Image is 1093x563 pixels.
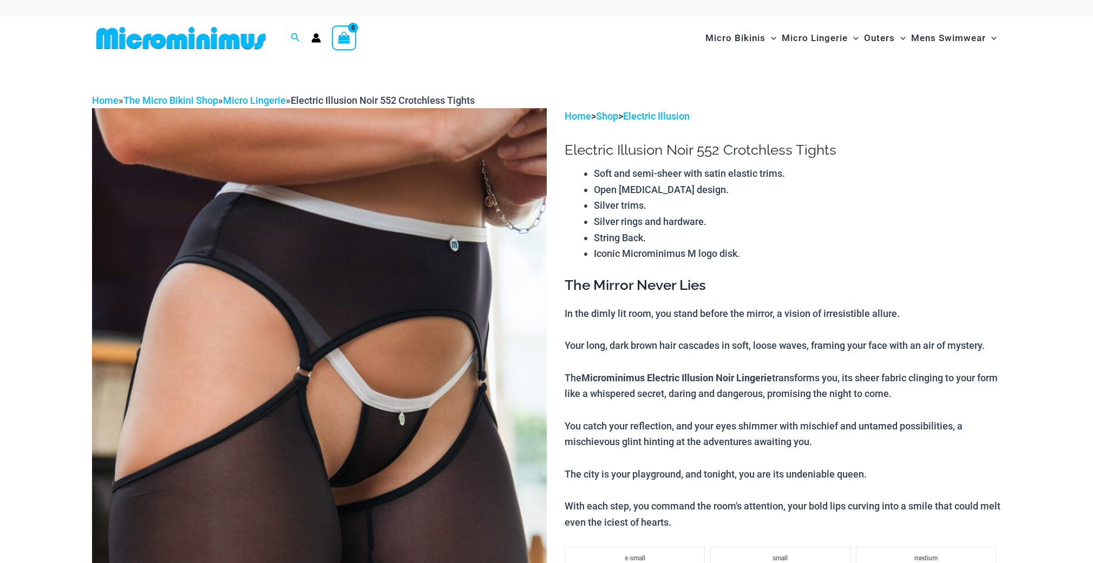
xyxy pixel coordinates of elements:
a: OutersMenu ToggleMenu Toggle [861,22,908,55]
span: Mens Swimwear [911,24,986,52]
a: Home [92,95,119,106]
li: String Back. [594,230,1001,246]
a: The Micro Bikini Shop [123,95,218,106]
a: Search icon link [291,31,300,45]
a: Micro BikinisMenu ToggleMenu Toggle [703,22,779,55]
a: View Shopping Cart, empty [332,25,357,50]
nav: Site Navigation [701,20,1002,56]
a: Mens SwimwearMenu ToggleMenu Toggle [908,22,999,55]
span: » » » [92,95,475,106]
a: Micro LingerieMenu ToggleMenu Toggle [779,22,861,55]
li: Open [MEDICAL_DATA] design. [594,182,1001,198]
span: x-small [625,554,645,562]
a: Electric Illusion [623,110,690,122]
img: MM SHOP LOGO FLAT [92,26,270,50]
span: Outers [864,24,895,52]
span: medium [914,554,938,562]
span: Menu Toggle [765,24,776,52]
a: Micro Lingerie [223,95,286,106]
span: Micro Bikinis [705,24,765,52]
h3: The Mirror Never Lies [565,276,1001,295]
li: Silver rings and hardware. [594,214,1001,230]
h1: Electric Illusion Noir 552 Crotchless Tights [565,142,1001,158]
span: small [773,554,788,562]
li: Silver trims. [594,197,1001,214]
a: Home [565,110,591,122]
b: Microminimus Electric Illusion Noir Lingerie [581,371,772,384]
span: Menu Toggle [895,24,906,52]
li: Iconic Microminimus M logo disk. [594,246,1001,262]
span: Menu Toggle [986,24,997,52]
span: Menu Toggle [848,24,859,52]
span: Electric Illusion Noir 552 Crotchless Tights [291,95,475,106]
p: > > [565,108,1001,124]
p: In the dimly lit room, you stand before the mirror, a vision of irresistible allure. Your long, d... [565,306,1001,531]
li: Soft and semi-sheer with satin elastic trims. [594,165,1001,182]
a: Account icon link [311,33,321,43]
a: Shop [596,110,618,122]
span: Micro Lingerie [782,24,848,52]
